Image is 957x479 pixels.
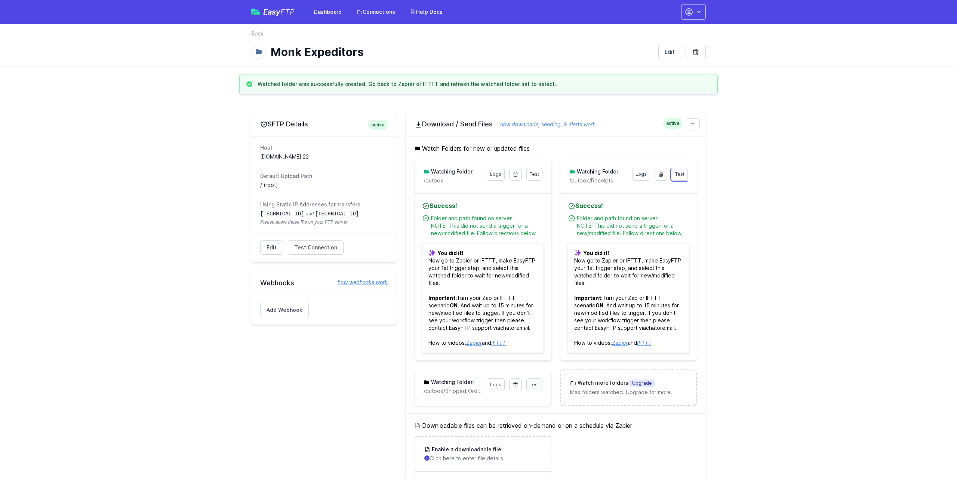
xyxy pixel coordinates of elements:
a: Zapier [466,340,482,346]
h5: Watch Folders for new or updated files [415,144,697,153]
a: how downloads, sending, & alerts work [493,121,596,128]
iframe: Drift Widget Chat Controller [920,442,948,470]
dd: / (root) [260,181,388,189]
a: Test [526,378,542,391]
a: IFTTT [491,340,506,346]
span: Test Connection [294,244,337,251]
a: Logs [487,168,505,181]
dd: [DOMAIN_NAME]:22 [260,153,388,160]
b: ON [596,302,603,308]
a: email [516,325,529,331]
a: Dashboard [310,5,346,19]
p: /outbox/Receipts [569,177,628,184]
p: Now go to Zapier or IFTTT, make EasyFTP your 1st trigger step, and select this watched folder to ... [422,243,544,353]
a: email [662,325,675,331]
span: active [663,118,683,129]
h2: Webhooks [260,279,388,288]
a: Edit [658,45,681,59]
img: easyftp_logo.png [251,9,260,15]
span: Easy [263,8,295,16]
h1: Monk Expeditors [271,45,652,59]
span: Test [530,382,539,387]
span: FTP [280,7,295,16]
h5: Downloadable files can be retrieved on-demand or on a schedule via Zapier [415,421,697,430]
span: active [368,120,388,130]
a: Test [672,168,688,181]
a: EasyFTP [251,8,295,16]
b: You did it! [437,250,463,256]
p: Click here to enter file details [424,455,541,462]
a: Zapier [612,340,628,346]
a: Logs [487,378,505,391]
h2: SFTP Details [260,120,388,129]
p: Now go to Zapier or IFTTT, make EasyFTP your 1st trigger step, and select this watched folder to ... [568,243,689,353]
a: how webhooks work [330,279,388,286]
h4: Success! [568,201,689,210]
a: Back [251,30,264,37]
h4: Success! [422,201,544,210]
a: IFTTT [637,340,652,346]
dt: Host [260,144,388,151]
a: Test [526,168,542,181]
span: Test [530,171,539,177]
code: [TECHNICAL_ID] [260,211,304,217]
h3: Watching Folder: [575,168,620,175]
a: Logs [632,168,650,181]
dt: Default Upload Path [260,172,388,180]
b: You did it! [583,250,609,256]
h2: Download / Send Files [415,120,697,129]
b: ON [450,302,458,308]
a: Connections [352,5,400,19]
div: Folder and path found on server. NOTE: This did not send a trigger for a new/modified file. Follo... [431,215,544,237]
h3: Watch more folders [576,379,655,387]
h3: Enable a downloadable file [430,446,501,453]
h3: Watched folder was successfully created. Go back to Zapier or IFTTT and refresh the watched folde... [258,80,556,88]
span: Upgrade [628,380,655,387]
h3: Watching Folder: [430,168,474,175]
p: /outbox [424,177,482,184]
a: chat [500,325,511,331]
a: Edit [260,240,283,255]
dt: Using Static IP Addresses for transfers [260,201,388,208]
a: chat [646,325,657,331]
nav: Breadcrumb [251,30,706,42]
a: Watch more foldersUpgrade Max folders watched. Upgrade for more. [561,370,696,405]
div: Folder and path found on server. NOTE: This did not send a trigger for a new/modified file. Follo... [577,215,689,237]
h3: Watching Folder: [430,378,474,386]
span: Please allow these IPs on your FTP server [260,219,388,225]
b: Important: [574,295,603,301]
p: Max folders watched. Upgrade for more. [570,389,687,396]
p: /outbox/Shipped_Orders [424,387,482,395]
a: Add Webhook [260,303,309,317]
span: and [306,211,314,217]
b: Important: [428,295,457,301]
span: Test [675,171,684,177]
a: Test Connection [288,240,344,255]
code: [TECHNICAL_ID] [315,211,359,217]
a: Help Docs [406,5,447,19]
